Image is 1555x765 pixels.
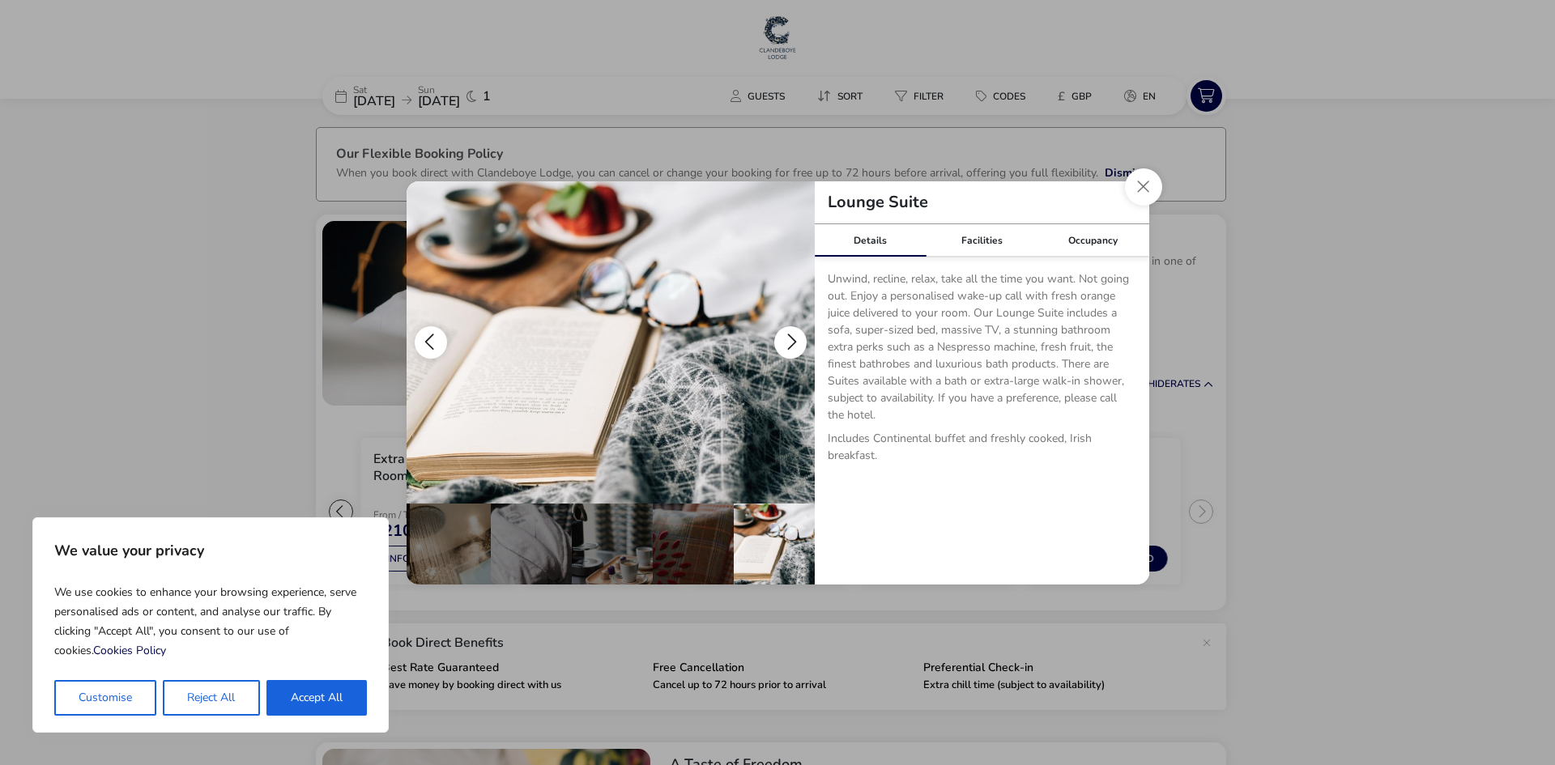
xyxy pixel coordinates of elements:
p: Unwind, recline, relax, take all the time you want. Not going out. Enjoy a personalised wake-up c... [828,270,1136,430]
div: Facilities [926,224,1037,257]
a: Cookies Policy [93,643,166,658]
div: Occupancy [1037,224,1149,257]
button: Accept All [266,680,367,716]
p: We use cookies to enhance your browsing experience, serve personalised ads or content, and analys... [54,576,367,667]
img: 0df3855a11442808daffa41300d2fd6c86a6d6dcc2066c3d7c0f75feefd4b3fd [407,181,815,504]
p: We value your privacy [54,534,367,567]
button: Customise [54,680,156,716]
div: Details [815,224,927,257]
h2: Lounge Suite [815,194,941,210]
button: Reject All [163,680,259,716]
button: Close dialog [1125,168,1162,206]
div: We value your privacy [32,517,389,733]
p: Includes Continental buffet and freshly cooked, Irish breakfast. [828,430,1136,470]
div: details [407,181,1149,584]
